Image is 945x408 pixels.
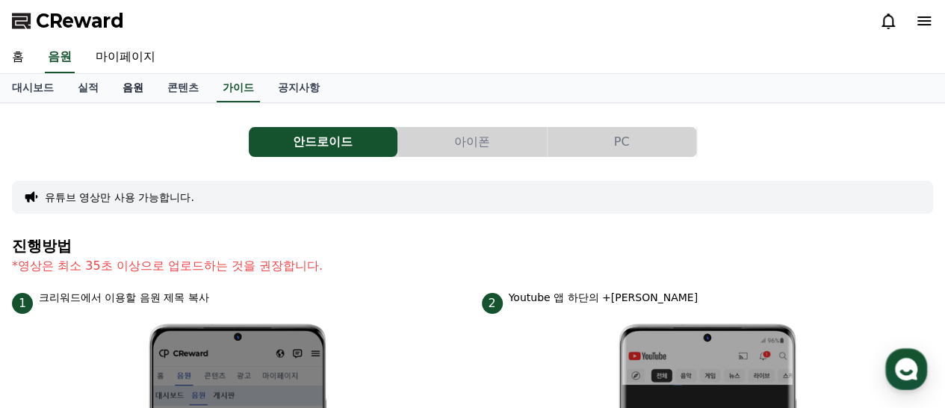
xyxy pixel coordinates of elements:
[231,306,249,318] span: 설정
[193,284,287,321] a: 설정
[36,9,124,33] span: CReward
[509,290,698,306] p: Youtube 앱 하단의 +[PERSON_NAME]
[39,290,209,306] p: 크리워드에서 이용할 음원 제목 복사
[249,127,397,157] button: 안드로이드
[99,284,193,321] a: 대화
[12,293,33,314] span: 1
[45,190,194,205] button: 유튜브 영상만 사용 가능합니다.
[12,9,124,33] a: CReward
[155,74,211,102] a: 콘텐츠
[266,74,332,102] a: 공지사항
[398,127,547,157] button: 아이폰
[4,284,99,321] a: 홈
[66,74,111,102] a: 실적
[12,257,933,275] p: *영상은 최소 35초 이상으로 업로드하는 것을 권장합니다.
[137,307,155,319] span: 대화
[45,42,75,73] a: 음원
[12,238,933,254] h4: 진행방법
[84,42,167,73] a: 마이페이지
[482,293,503,314] span: 2
[398,127,548,157] a: 아이폰
[217,74,260,102] a: 가이드
[548,127,696,157] button: PC
[111,74,155,102] a: 음원
[47,306,56,318] span: 홈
